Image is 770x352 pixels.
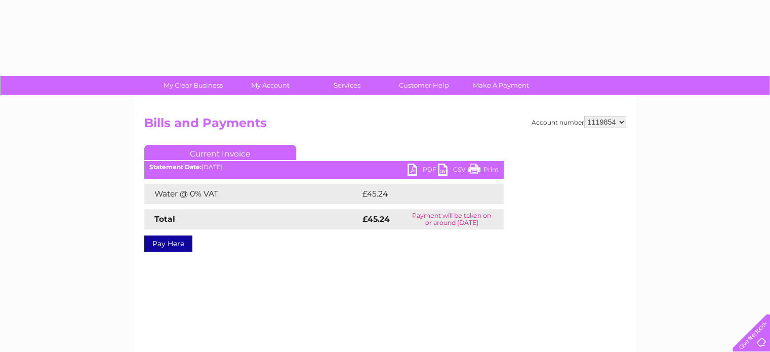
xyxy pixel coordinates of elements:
a: My Clear Business [151,76,235,95]
a: Pay Here [144,236,192,252]
b: Statement Date: [149,163,201,171]
a: Print [468,164,499,178]
td: Water @ 0% VAT [144,184,360,204]
a: PDF [408,164,438,178]
strong: £45.24 [362,214,390,224]
td: Payment will be taken on or around [DATE] [400,209,504,229]
a: Customer Help [382,76,466,95]
strong: Total [154,214,175,224]
div: [DATE] [144,164,504,171]
a: Services [305,76,389,95]
h2: Bills and Payments [144,116,626,135]
td: £45.24 [360,184,483,204]
div: Account number [532,116,626,128]
a: Current Invoice [144,145,296,160]
a: CSV [438,164,468,178]
a: Make A Payment [459,76,543,95]
a: My Account [228,76,312,95]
